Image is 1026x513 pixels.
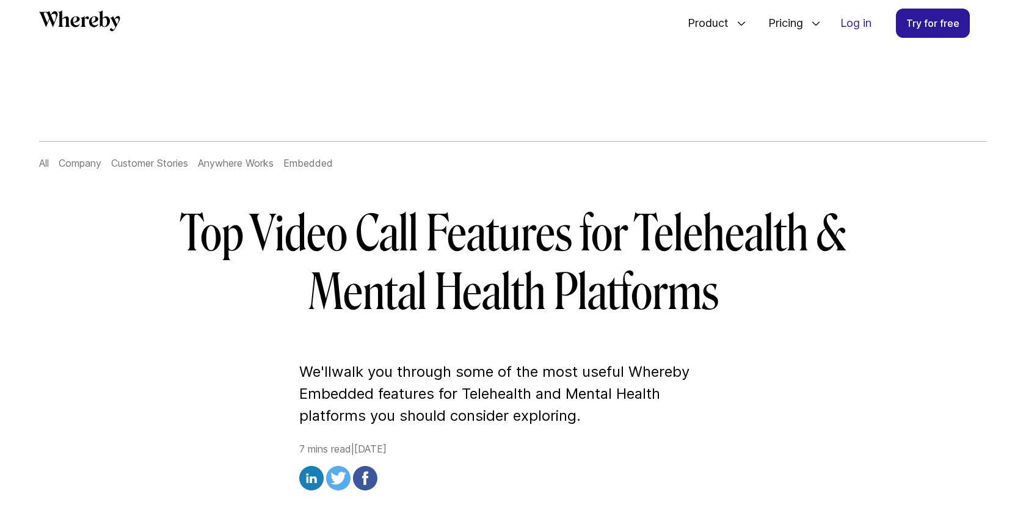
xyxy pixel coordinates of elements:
svg: Whereby [39,10,120,31]
img: linkedin [299,466,324,490]
span: Pricing [756,3,806,43]
a: Company [59,157,101,169]
a: Try for free [896,9,970,38]
a: Embedded [283,157,333,169]
div: 7 mins read | [DATE] [299,442,727,494]
img: facebook [353,466,377,490]
span: Product [675,3,732,43]
a: Whereby [39,10,120,35]
a: Log in [831,9,881,37]
a: Anywhere Works [198,157,274,169]
img: twitter [326,466,351,490]
p: We'll walk you through some of the most useful Whereby Embedded features for Telehealth and Menta... [299,361,727,427]
a: Customer Stories [111,157,188,169]
a: All [39,157,49,169]
h1: Top Video Call Features for Telehealth & Mental Health Platforms [161,205,865,322]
